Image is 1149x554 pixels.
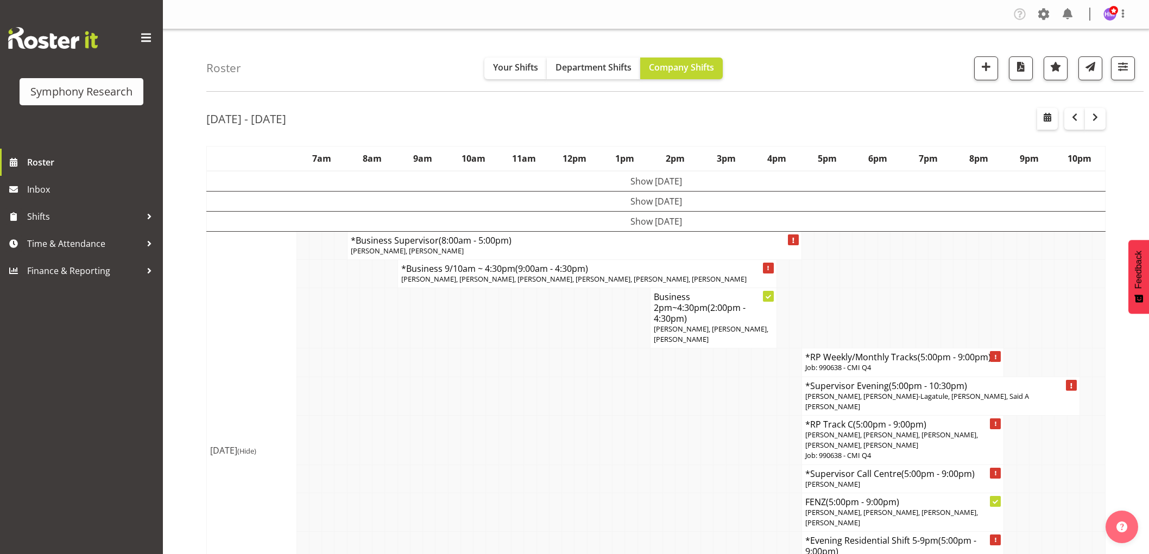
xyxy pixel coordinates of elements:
h4: Business 2pm~4:30pm [654,291,773,324]
th: 8pm [954,146,1004,171]
button: Highlight an important date within the roster. [1044,56,1068,80]
span: Finance & Reporting [27,263,141,279]
td: Show [DATE] [207,211,1106,231]
th: 10am [448,146,498,171]
button: Download a PDF of the roster according to the set date range. [1009,56,1033,80]
button: Department Shifts [547,58,640,79]
img: Rosterit website logo [8,27,98,49]
span: Your Shifts [493,61,538,73]
img: hitesh-makan1261.jpg [1103,8,1116,21]
span: (5:00pm - 9:00pm) [853,418,926,430]
button: Your Shifts [484,58,547,79]
button: Feedback - Show survey [1128,240,1149,314]
div: Symphony Research [30,84,132,100]
th: 7am [296,146,347,171]
td: Show [DATE] [207,191,1106,211]
th: 9pm [1004,146,1055,171]
th: 1pm [599,146,650,171]
button: Filter Shifts [1111,56,1135,80]
td: Show [DATE] [207,171,1106,192]
span: (2:00pm - 4:30pm) [654,302,746,324]
th: 10pm [1055,146,1106,171]
span: [PERSON_NAME], [PERSON_NAME], [PERSON_NAME], [PERSON_NAME] [805,507,978,527]
span: Time & Attendance [27,235,141,252]
h4: *Business 9/10am ~ 4:30pm [401,263,773,274]
button: Select a specific date within the roster. [1037,108,1058,130]
th: 6pm [853,146,903,171]
span: Department Shifts [555,61,632,73]
span: (5:00pm - 9:00pm) [901,468,975,480]
span: [PERSON_NAME], [PERSON_NAME], [PERSON_NAME], [PERSON_NAME], [PERSON_NAME] [805,430,978,450]
span: [PERSON_NAME], [PERSON_NAME], [PERSON_NAME], [PERSON_NAME], [PERSON_NAME], [PERSON_NAME] [401,274,747,284]
h4: Roster [206,62,241,74]
th: 9am [397,146,448,171]
th: 5pm [802,146,853,171]
span: [PERSON_NAME], [PERSON_NAME], [PERSON_NAME] [654,324,768,344]
span: [PERSON_NAME], [PERSON_NAME] [351,246,464,256]
span: (5:00pm - 10:30pm) [889,380,967,392]
p: Job: 990638 - CMI Q4 [805,362,1000,373]
h4: *Business Supervisor [351,235,799,246]
th: 3pm [701,146,752,171]
span: Inbox [27,181,157,198]
th: 7pm [903,146,954,171]
h4: FENZ [805,496,1000,507]
span: (5:00pm - 9:00pm) [918,351,991,363]
th: 12pm [549,146,599,171]
img: help-xxl-2.png [1116,521,1127,532]
th: 11am [498,146,549,171]
th: 8am [347,146,397,171]
span: (8:00am - 5:00pm) [439,234,512,246]
span: [PERSON_NAME], [PERSON_NAME]-Lagatule, [PERSON_NAME], Said A [PERSON_NAME] [805,391,1029,411]
span: Roster [27,154,157,170]
span: Shifts [27,208,141,225]
h4: *RP Track C [805,419,1000,430]
span: (Hide) [237,446,256,456]
th: 2pm [650,146,700,171]
h4: *Supervisor Evening [805,380,1076,391]
button: Company Shifts [640,58,723,79]
h2: [DATE] - [DATE] [206,112,286,126]
span: (5:00pm - 9:00pm) [826,496,899,508]
h4: *RP Weekly/Monthly Tracks [805,352,1000,362]
button: Send a list of all shifts for the selected filtered period to all rostered employees. [1078,56,1102,80]
th: 4pm [752,146,802,171]
span: [PERSON_NAME] [805,479,860,489]
p: Job: 990638 - CMI Q4 [805,450,1000,461]
h4: *Supervisor Call Centre [805,468,1000,479]
span: Company Shifts [649,61,714,73]
span: Feedback [1134,251,1144,289]
span: (9:00am - 4:30pm) [515,263,588,275]
button: Add a new shift [974,56,998,80]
